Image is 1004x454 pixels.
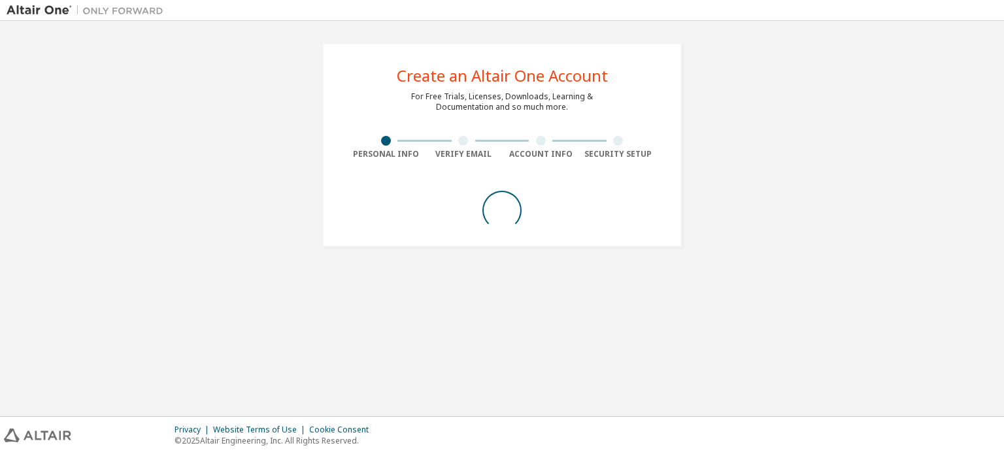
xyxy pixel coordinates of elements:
[175,435,376,446] p: © 2025 Altair Engineering, Inc. All Rights Reserved.
[7,4,170,17] img: Altair One
[309,425,376,435] div: Cookie Consent
[397,68,608,84] div: Create an Altair One Account
[213,425,309,435] div: Website Terms of Use
[425,149,503,159] div: Verify Email
[411,91,593,112] div: For Free Trials, Licenses, Downloads, Learning & Documentation and so much more.
[347,149,425,159] div: Personal Info
[502,149,580,159] div: Account Info
[580,149,658,159] div: Security Setup
[175,425,213,435] div: Privacy
[4,429,71,442] img: altair_logo.svg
